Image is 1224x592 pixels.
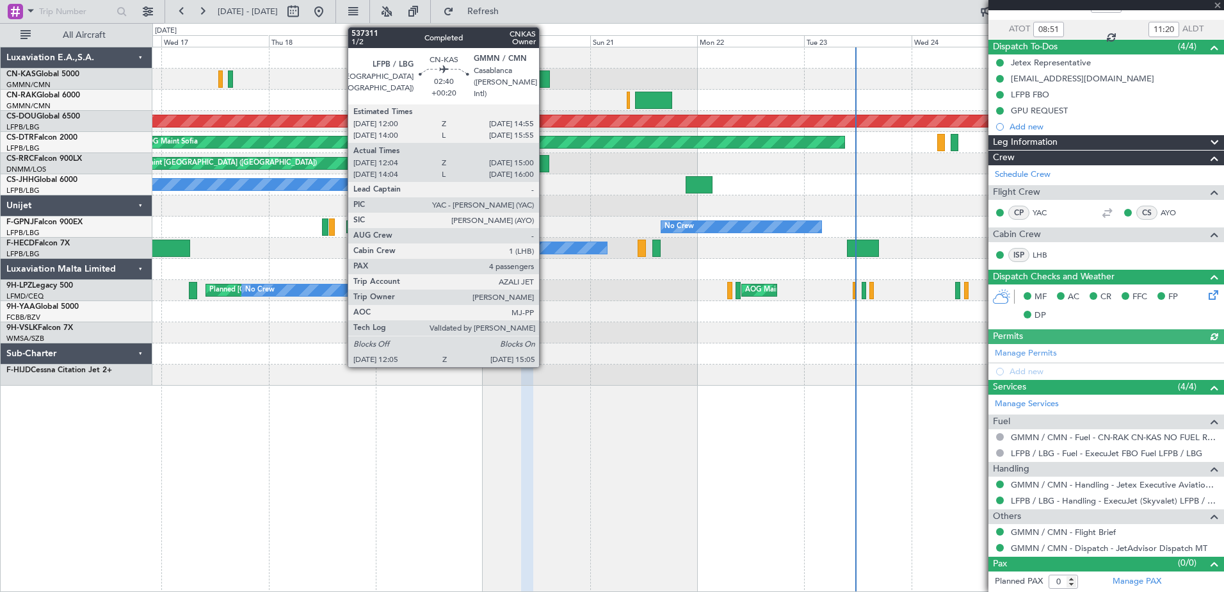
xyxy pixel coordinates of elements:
[6,292,44,301] a: LFMD/CEQ
[415,238,616,258] div: Planned Maint [GEOGRAPHIC_DATA] ([GEOGRAPHIC_DATA])
[1161,207,1189,218] a: AYO
[993,185,1040,200] span: Flight Crew
[6,92,36,99] span: CN-RAK
[6,101,51,111] a: GMMN/CMN
[1011,105,1068,116] div: GPU REQUEST
[1011,73,1154,84] div: [EMAIL_ADDRESS][DOMAIN_NAME]
[993,135,1058,150] span: Leg Information
[995,169,1051,181] a: Schedule Crew
[6,134,34,142] span: CS-DTR
[6,366,31,374] span: F-HIJD
[697,35,804,47] div: Mon 22
[1008,206,1029,220] div: CP
[6,80,51,90] a: GMMN/CMN
[142,133,198,152] div: AOG Maint Sofia
[1068,291,1079,304] span: AC
[209,281,391,300] div: Planned [GEOGRAPHIC_DATA] ([GEOGRAPHIC_DATA])
[993,227,1041,242] span: Cabin Crew
[1178,40,1196,53] span: (4/4)
[993,509,1021,524] span: Others
[6,282,32,290] span: 9H-LPZ
[6,113,80,120] a: CS-DOUGlobal 6500
[1011,448,1202,459] a: LFPB / LBG - Fuel - ExecuJet FBO Fuel LFPB / LBG
[6,240,35,247] span: F-HECD
[1035,309,1046,322] span: DP
[6,134,77,142] a: CS-DTRFalcon 2000
[1035,291,1047,304] span: MF
[376,35,483,47] div: Fri 19
[993,270,1115,284] span: Dispatch Checks and Weather
[6,324,38,332] span: 9H-VSLK
[6,228,40,238] a: LFPB/LBG
[39,2,113,21] input: Trip Number
[6,218,34,226] span: F-GPNJ
[456,7,510,16] span: Refresh
[1033,249,1061,261] a: LHB
[155,26,177,37] div: [DATE]
[993,380,1026,395] span: Services
[1033,207,1061,218] a: YAC
[6,240,70,247] a: F-HECDFalcon 7X
[14,25,139,45] button: All Aircraft
[1011,57,1091,68] div: Jetex Representative
[1168,291,1178,304] span: FP
[1011,495,1218,506] a: LFPB / LBG - Handling - ExecuJet (Skyvalet) LFPB / LBG
[6,176,34,184] span: CS-JHH
[993,415,1010,429] span: Fuel
[1011,527,1116,538] a: GMMN / CMN - Flight Brief
[33,31,135,40] span: All Aircraft
[218,6,278,17] span: [DATE] - [DATE]
[6,313,40,322] a: FCBB/BZV
[6,70,79,78] a: CN-KASGlobal 5000
[993,151,1015,165] span: Crew
[6,324,73,332] a: 9H-VSLKFalcon 7X
[115,154,317,173] div: Planned Maint [GEOGRAPHIC_DATA] ([GEOGRAPHIC_DATA])
[6,303,35,311] span: 9H-YAA
[6,155,82,163] a: CS-RRCFalcon 900LX
[1009,23,1030,36] span: ATOT
[269,35,376,47] div: Thu 18
[1011,89,1049,100] div: LFPB FBO
[1178,556,1196,570] span: (0/0)
[433,238,462,258] div: No Crew
[6,249,40,259] a: LFPB/LBG
[6,282,73,290] a: 9H-LPZLegacy 500
[245,281,275,300] div: No Crew
[1008,248,1029,262] div: ISP
[993,40,1058,54] span: Dispatch To-Dos
[995,575,1043,588] label: Planned PAX
[1010,121,1218,132] div: Add new
[1182,23,1204,36] span: ALDT
[804,35,911,47] div: Tue 23
[6,218,83,226] a: F-GPNJFalcon 900EX
[6,92,80,99] a: CN-RAKGlobal 6000
[1011,543,1207,554] a: GMMN / CMN - Dispatch - JetAdvisor Dispatch MT
[1113,575,1161,588] a: Manage PAX
[1178,380,1196,393] span: (4/4)
[6,155,34,163] span: CS-RRC
[6,165,46,174] a: DNMM/LOS
[6,113,36,120] span: CS-DOU
[6,70,36,78] span: CN-KAS
[1100,291,1111,304] span: CR
[6,366,112,374] a: F-HIJDCessna Citation Jet 2+
[350,217,485,236] div: AOG Maint Paris ([GEOGRAPHIC_DATA])
[6,176,77,184] a: CS-JHHGlobal 6000
[1011,479,1218,490] a: GMMN / CMN - Handling - Jetex Executive Aviation [GEOGRAPHIC_DATA] GMMN / CMN
[6,303,79,311] a: 9H-YAAGlobal 5000
[6,122,40,132] a: LFPB/LBG
[1011,432,1218,443] a: GMMN / CMN - Fuel - CN-RAK CN-KAS NO FUEL REQUIRED GMMN / CMN
[161,35,268,47] div: Wed 17
[995,398,1059,411] a: Manage Services
[912,35,1019,47] div: Wed 24
[6,186,40,195] a: LFPB/LBG
[6,334,44,343] a: WMSA/SZB
[437,1,514,22] button: Refresh
[745,281,848,300] div: AOG Maint Cannes (Mandelieu)
[1136,206,1157,220] div: CS
[1132,291,1147,304] span: FFC
[664,217,694,236] div: No Crew
[993,557,1007,571] span: Pax
[590,35,697,47] div: Sun 21
[6,144,40,153] a: LFPB/LBG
